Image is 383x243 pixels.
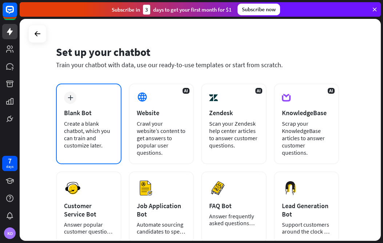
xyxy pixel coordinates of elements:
[4,227,16,239] div: KO
[137,120,186,156] div: Crawl your website’s content to get answers to popular user questions.
[137,109,186,117] div: Website
[282,109,331,117] div: KnowledgeBase
[209,120,259,149] div: Scan your Zendesk help center articles to answer customer questions.
[6,3,28,25] button: Open LiveChat chat widget
[143,5,150,15] div: 3
[282,120,331,156] div: Scrap your KnowledgeBase articles to answer customer questions.
[238,4,280,15] div: Subscribe now
[64,109,113,117] div: Blank Bot
[64,202,113,218] div: Customer Service Bot
[255,88,262,94] span: AI
[282,202,331,218] div: Lead Generation Bot
[2,156,17,171] a: 7 days
[209,213,259,227] div: Answer frequently asked questions with a chatbot and save your time.
[6,164,13,169] div: days
[64,221,113,235] div: Answer popular customer questions 24/7.
[56,61,339,69] div: Train your chatbot with data, use our ready-to-use templates or start from scratch.
[328,88,335,94] span: AI
[183,88,189,94] span: AI
[209,202,259,210] div: FAQ Bot
[68,95,73,100] i: plus
[137,202,186,218] div: Job Application Bot
[112,5,232,15] div: Subscribe in days to get your first month for $1
[137,221,186,235] div: Automate sourcing candidates to speed up your hiring process.
[209,109,259,117] div: Zendesk
[64,120,113,149] div: Create a blank chatbot, which you can train and customize later.
[8,158,12,164] div: 7
[282,221,331,235] div: Support customers around the clock to boost sales.
[56,45,339,59] div: Set up your chatbot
